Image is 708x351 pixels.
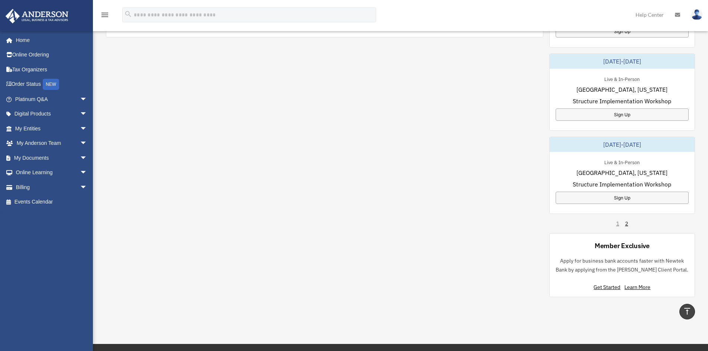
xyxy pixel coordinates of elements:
a: Billingarrow_drop_down [5,180,98,195]
i: menu [100,10,109,19]
span: arrow_drop_down [80,92,95,107]
div: Live & In-Person [598,75,646,82]
a: Online Ordering [5,48,98,62]
a: Home [5,33,95,48]
a: Digital Productsarrow_drop_down [5,107,98,121]
i: vertical_align_top [683,307,692,316]
a: Sign Up [556,108,689,121]
a: My Documentsarrow_drop_down [5,150,98,165]
img: Anderson Advisors Platinum Portal [3,9,71,23]
span: Structure Implementation Workshop [573,97,671,105]
a: Platinum Q&Aarrow_drop_down [5,92,98,107]
div: Live & In-Person [598,158,646,166]
span: [GEOGRAPHIC_DATA], [US_STATE] [576,85,667,94]
span: arrow_drop_down [80,121,95,136]
a: vertical_align_top [679,304,695,319]
span: arrow_drop_down [80,180,95,195]
div: NEW [43,79,59,90]
span: arrow_drop_down [80,165,95,181]
a: Events Calendar [5,195,98,209]
a: Learn More [624,284,650,290]
a: Sign Up [556,192,689,204]
span: Structure Implementation Workshop [573,180,671,189]
a: My Anderson Teamarrow_drop_down [5,136,98,151]
img: User Pic [691,9,702,20]
span: arrow_drop_down [80,150,95,166]
a: My Entitiesarrow_drop_down [5,121,98,136]
span: [GEOGRAPHIC_DATA], [US_STATE] [576,168,667,177]
div: Member Exclusive [595,241,650,250]
a: menu [100,13,109,19]
span: arrow_drop_down [80,136,95,151]
span: arrow_drop_down [80,107,95,122]
a: Sign Up [556,25,689,38]
a: Order StatusNEW [5,77,98,92]
p: Apply for business bank accounts faster with Newtek Bank by applying from the [PERSON_NAME] Clien... [556,256,689,274]
a: 2 [625,220,628,227]
a: Online Learningarrow_drop_down [5,165,98,180]
div: [DATE]-[DATE] [550,54,695,69]
div: [DATE]-[DATE] [550,137,695,152]
i: search [124,10,132,18]
a: Get Started [594,284,623,290]
a: Tax Organizers [5,62,98,77]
